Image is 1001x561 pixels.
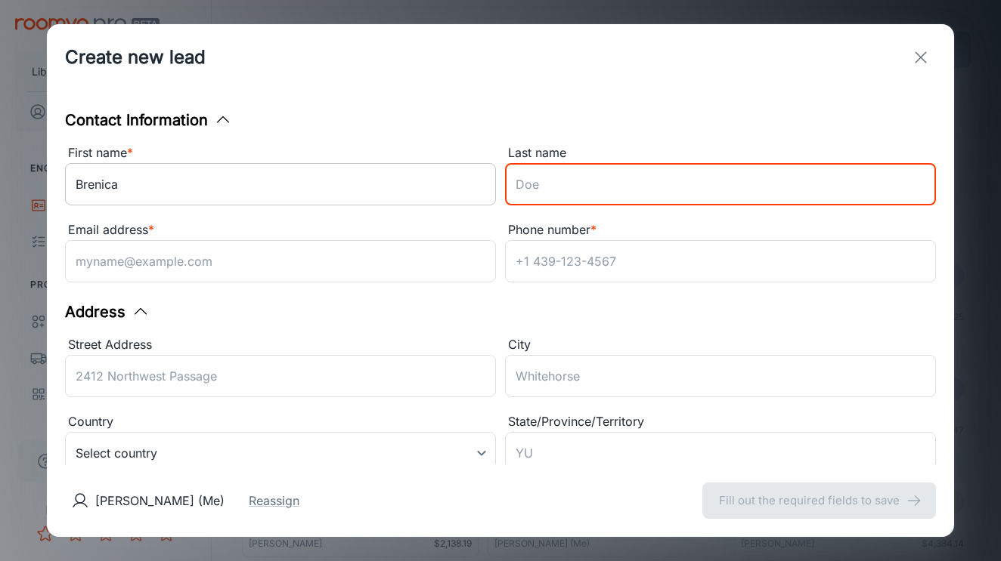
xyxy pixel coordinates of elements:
input: Doe [505,163,936,205]
div: Email address [65,220,496,240]
button: exit [906,42,936,72]
div: City [505,335,936,355]
div: First name [65,143,496,163]
button: Reassign [249,492,299,510]
input: John [65,163,496,205]
div: Last name [505,143,936,163]
div: Phone number [505,220,936,240]
div: State/Province/Territory [505,412,936,432]
input: Whitehorse [505,355,936,397]
input: +1 439-123-4567 [505,240,936,282]
div: Country [65,412,496,432]
h1: Create new lead [65,44,206,71]
button: Contact Information [65,109,232,131]
input: myname@example.com [65,240,496,282]
input: YU [505,432,936,474]
button: Address [65,301,150,323]
div: Select country [65,432,496,474]
input: 2412 Northwest Passage [65,355,496,397]
p: [PERSON_NAME] (Me) [95,492,225,510]
div: Street Address [65,335,496,355]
